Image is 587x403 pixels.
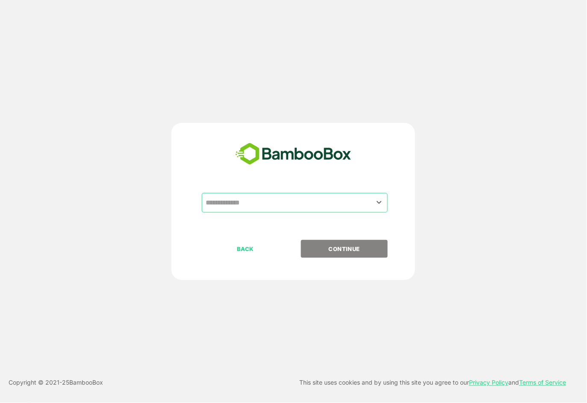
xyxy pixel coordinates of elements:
a: Privacy Policy [469,379,508,386]
button: BACK [202,240,289,258]
a: Terms of Service [519,379,566,386]
button: CONTINUE [301,240,388,258]
p: BACK [203,244,288,254]
p: This site uses cookies and by using this site you agree to our and [299,378,566,388]
p: Copyright © 2021- 25 BambooBox [9,378,103,388]
p: CONTINUE [302,244,387,254]
button: Open [373,197,385,208]
img: bamboobox [231,140,356,168]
